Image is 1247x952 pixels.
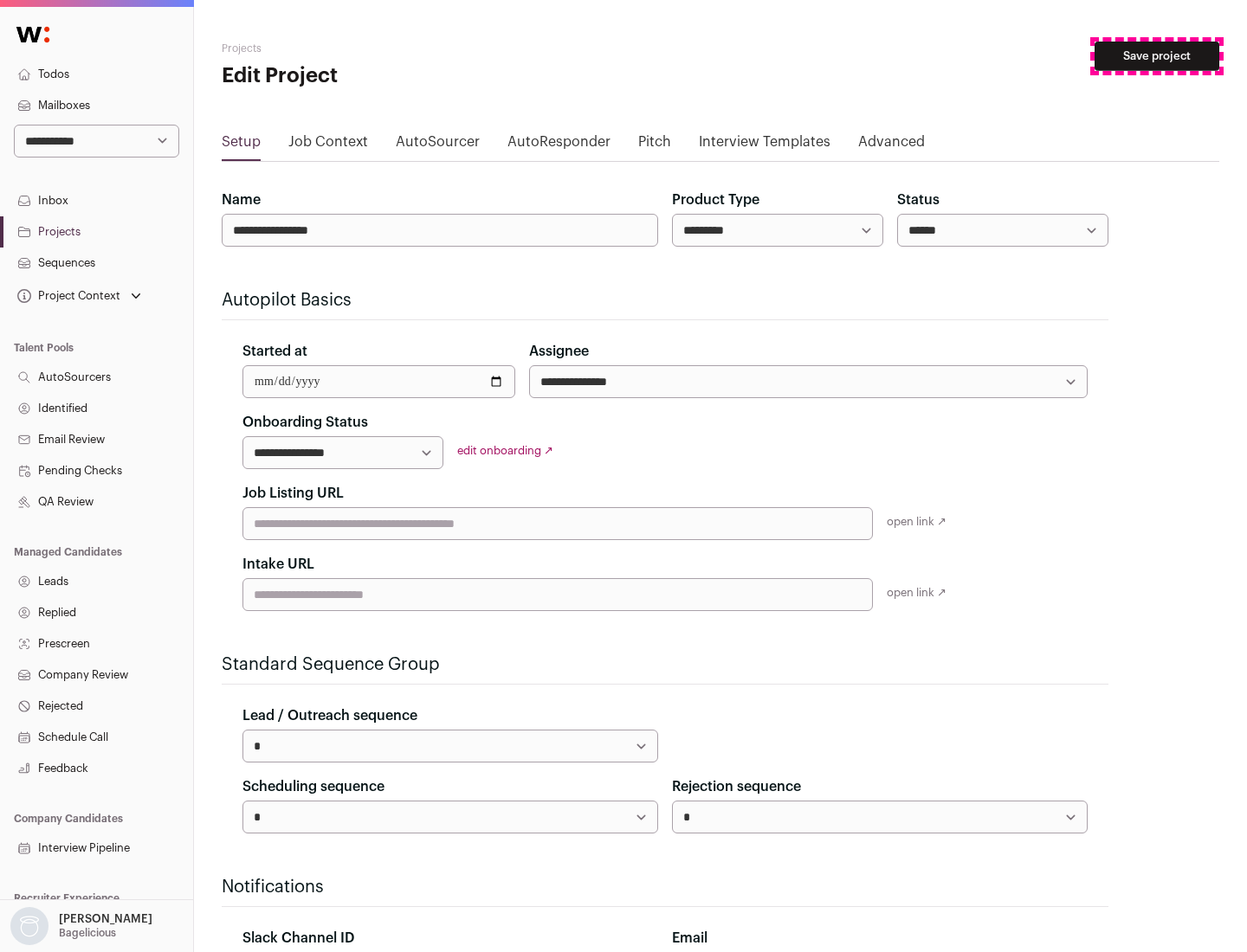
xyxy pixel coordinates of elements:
[59,926,116,940] p: Bagelicious
[897,190,940,210] label: Status
[672,776,801,797] label: Rejection sequence
[222,653,1108,677] h2: Standard Sequence Group
[858,132,925,159] a: Advanced
[222,42,554,55] h2: Projects
[59,912,152,926] p: [PERSON_NAME]
[672,190,759,210] label: Product Type
[242,928,354,949] label: Slack Channel ID
[222,132,261,159] a: Setup
[529,341,589,362] label: Assignee
[699,132,830,159] a: Interview Templates
[396,132,480,159] a: AutoSourcer
[507,132,611,159] a: AutoResponder
[242,554,314,575] label: Intake URL
[1095,42,1219,71] button: Save project
[672,928,1088,949] div: Email
[222,62,554,90] h1: Edit Project
[14,289,120,303] div: Project Context
[222,875,1108,899] h2: Notifications
[222,190,261,210] label: Name
[242,705,417,726] label: Lead / Outreach sequence
[288,132,368,159] a: Job Context
[242,412,368,433] label: Onboarding Status
[242,483,344,504] label: Job Listing URL
[10,907,48,945] img: nopic.png
[457,445,553,456] a: edit onboarding ↗
[7,907,156,945] button: Open dropdown
[638,132,671,159] a: Pitch
[242,341,307,362] label: Started at
[14,284,145,308] button: Open dropdown
[7,17,59,52] img: Wellfound
[222,288,1108,312] h2: Autopilot Basics
[242,776,384,797] label: Scheduling sequence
